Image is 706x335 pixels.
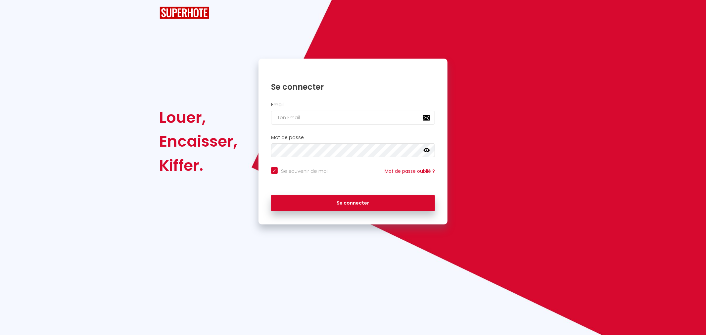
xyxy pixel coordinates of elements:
[271,195,435,212] button: Se connecter
[160,129,238,153] div: Encaisser,
[271,135,435,140] h2: Mot de passe
[385,168,435,174] a: Mot de passe oublié ?
[271,111,435,125] input: Ton Email
[271,82,435,92] h1: Se connecter
[160,7,209,19] img: SuperHote logo
[160,106,238,129] div: Louer,
[160,154,238,177] div: Kiffer.
[271,102,435,108] h2: Email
